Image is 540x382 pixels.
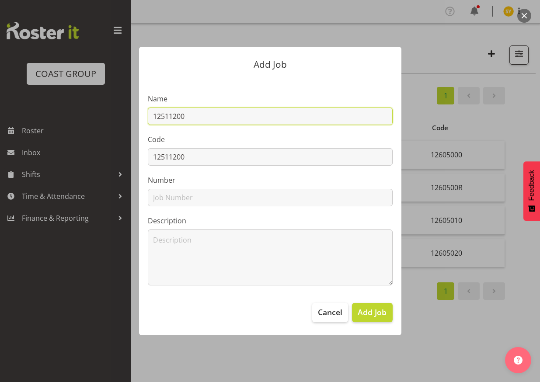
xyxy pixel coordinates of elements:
input: Job Code [148,148,393,166]
label: Name [148,94,393,104]
button: Feedback - Show survey [523,161,540,221]
span: Add Job [358,306,387,318]
p: Add Job [148,60,393,69]
label: Number [148,175,393,185]
img: help-xxl-2.png [514,356,523,365]
button: Add Job [352,303,392,322]
button: Cancel [312,303,348,322]
label: Code [148,134,393,145]
label: Description [148,215,393,226]
input: Job Number [148,189,393,206]
input: Job Name [148,108,393,125]
span: Feedback [528,170,536,201]
span: Cancel [318,306,342,318]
